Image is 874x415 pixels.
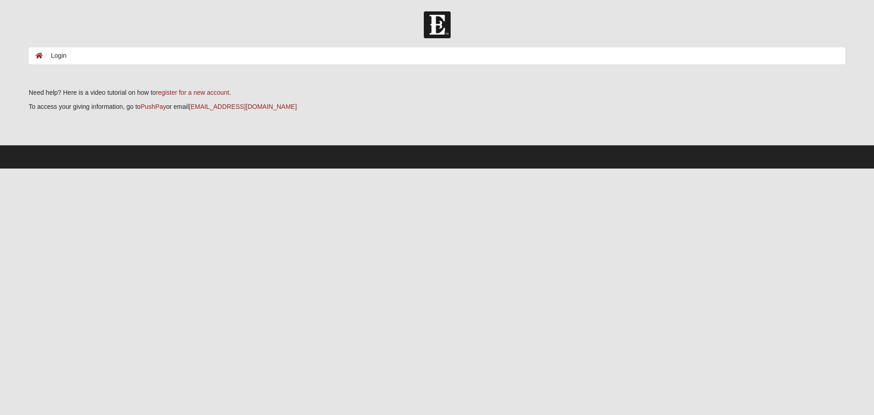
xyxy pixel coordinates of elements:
[189,103,297,110] a: [EMAIL_ADDRESS][DOMAIN_NAME]
[43,51,66,61] li: Login
[156,89,229,96] a: register for a new account
[29,102,845,112] p: To access your giving information, go to or email
[141,103,166,110] a: PushPay
[424,11,451,38] img: Church of Eleven22 Logo
[29,88,845,97] p: Need help? Here is a video tutorial on how to .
